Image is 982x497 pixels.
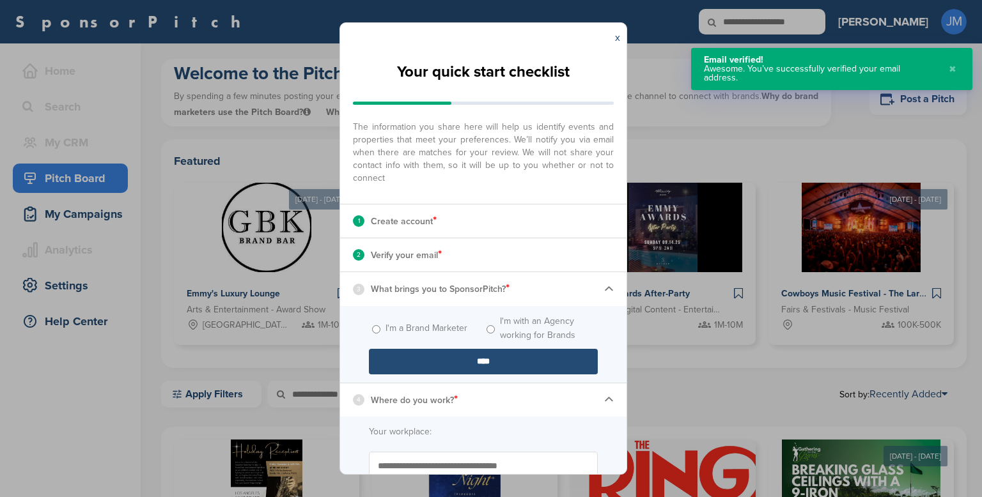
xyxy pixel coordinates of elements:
[615,31,620,44] a: x
[369,425,598,439] label: Your workplace:
[353,114,614,185] span: The information you share here will help us identify events and properties that meet your prefere...
[353,249,364,261] div: 2
[704,65,936,82] div: Awesome. You’ve successfully verified your email address.
[371,213,437,229] p: Create account
[353,284,364,295] div: 3
[371,247,442,263] p: Verify your email
[604,284,614,294] img: Checklist arrow 1
[371,392,458,408] p: Where do you work?
[397,58,570,86] h2: Your quick start checklist
[946,56,960,82] button: Close
[353,215,364,227] div: 1
[604,395,614,404] img: Checklist arrow 1
[500,314,598,342] label: I'm with an Agency working for Brands
[371,280,510,297] p: What brings you to SponsorPitch?
[386,321,467,335] label: I'm a Brand Marketer
[704,56,936,65] div: Email verified!
[353,394,364,406] div: 4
